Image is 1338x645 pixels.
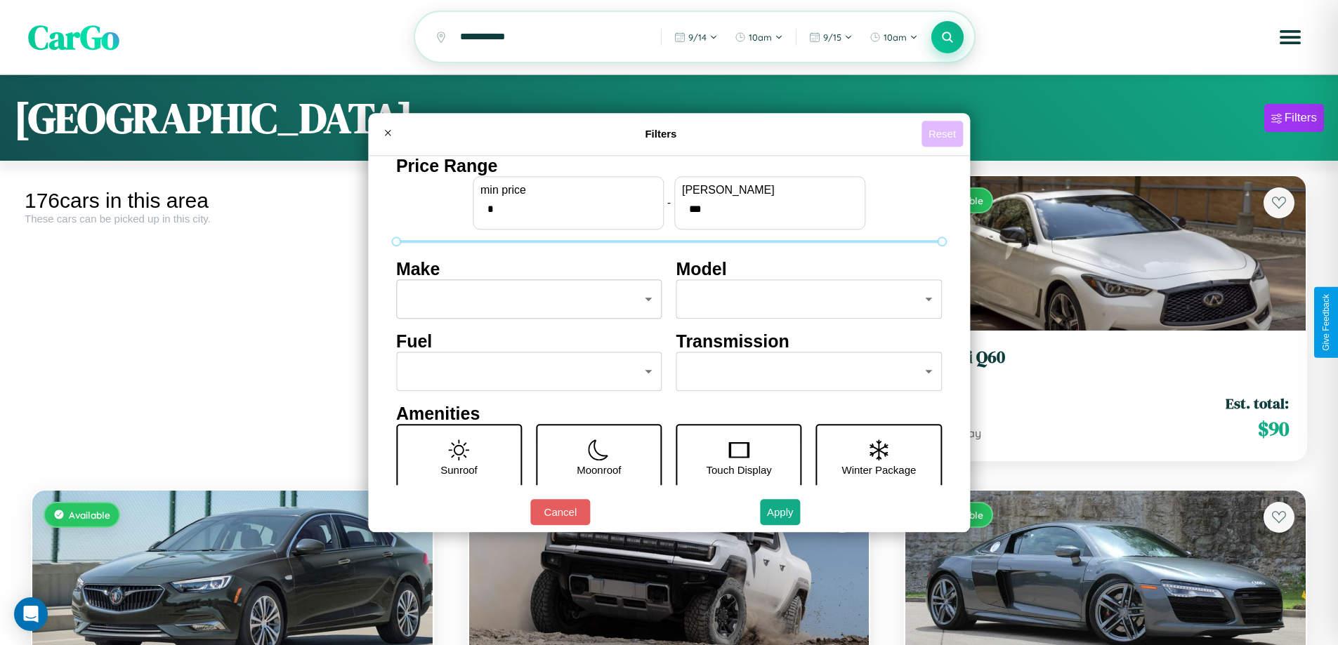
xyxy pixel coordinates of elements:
button: 10am [728,26,790,48]
div: Give Feedback [1321,294,1331,351]
label: min price [480,184,656,197]
span: Est. total: [1226,393,1289,413]
button: Reset [921,121,963,147]
a: Infiniti Q602021 [922,347,1289,382]
div: Filters [1285,111,1317,125]
button: 9/14 [667,26,725,48]
p: Winter Package [842,460,917,479]
h4: Make [396,259,662,279]
span: 10am [749,32,772,43]
div: Open Intercom Messenger [14,597,48,631]
p: Touch Display [706,460,771,479]
h4: Amenities [396,404,942,424]
button: Open menu [1271,18,1310,57]
button: 9/15 [802,26,860,48]
span: CarGo [28,14,119,60]
span: 9 / 15 [823,32,841,43]
p: - [667,193,671,212]
p: Moonroof [577,460,621,479]
h4: Model [676,259,943,279]
div: These cars can be picked up in this city. [25,213,440,225]
span: 9 / 14 [688,32,707,43]
button: Filters [1264,104,1324,132]
h1: [GEOGRAPHIC_DATA] [14,89,413,147]
button: Cancel [530,499,590,525]
h4: Price Range [396,156,942,176]
button: Apply [760,499,801,525]
div: 176 cars in this area [25,189,440,213]
h3: Infiniti Q60 [922,347,1289,368]
button: 10am [863,26,925,48]
label: [PERSON_NAME] [682,184,858,197]
span: 10am [884,32,907,43]
h4: Fuel [396,331,662,352]
span: Available [69,509,110,521]
p: Sunroof [440,460,478,479]
h4: Transmission [676,331,943,352]
h4: Filters [400,128,921,140]
span: $ 90 [1258,415,1289,443]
